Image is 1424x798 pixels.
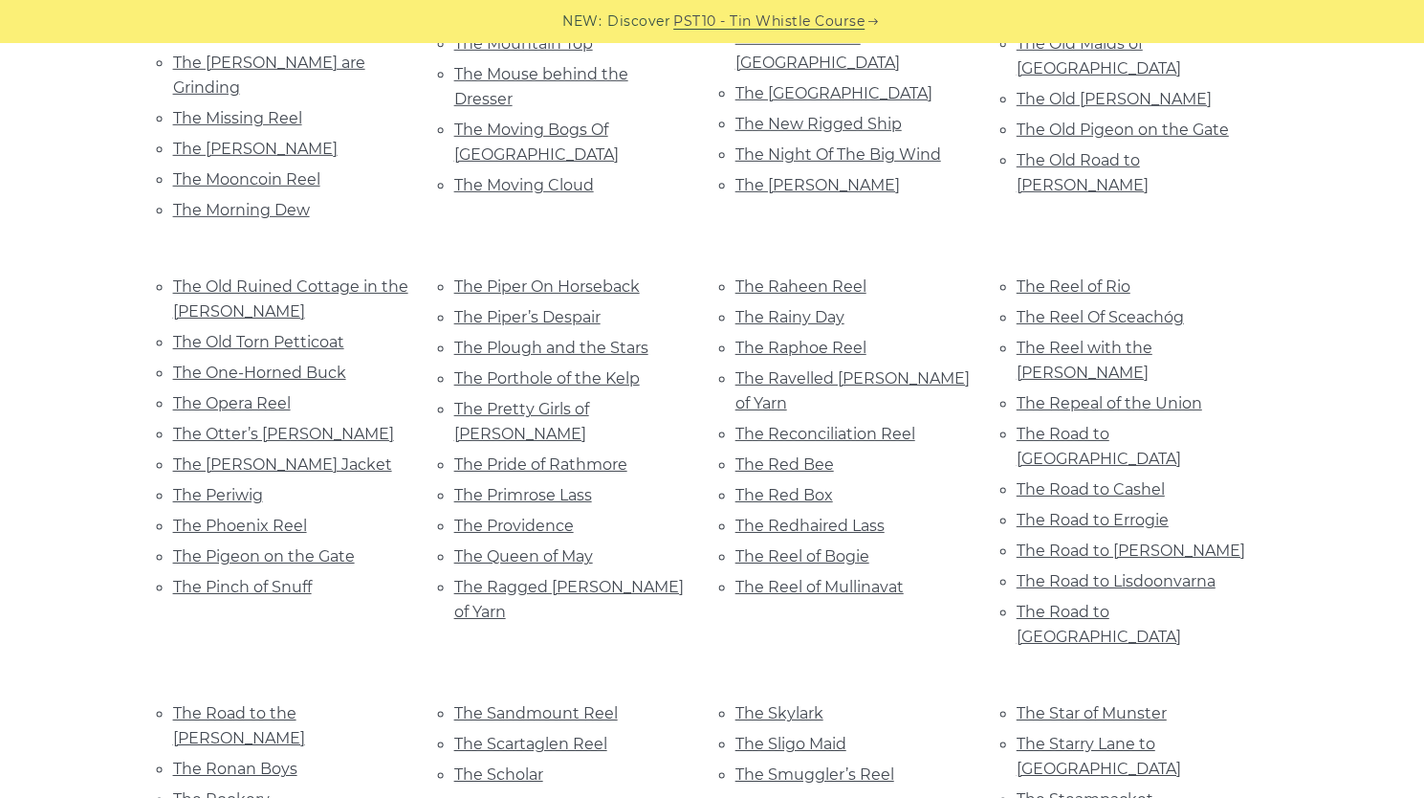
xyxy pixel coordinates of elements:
[173,170,320,188] a: The Mooncoin Reel
[1017,735,1181,778] a: The Starry Lane to [GEOGRAPHIC_DATA]
[1017,90,1212,108] a: The Old [PERSON_NAME]
[1017,121,1229,139] a: The Old Pigeon on the Gate
[454,176,594,194] a: The Moving Cloud
[454,735,607,753] a: The Scartaglen Reel
[735,84,932,102] a: The [GEOGRAPHIC_DATA]
[454,339,648,357] a: The Plough and the Stars
[454,369,640,388] a: The Porthole of the Kelp
[607,11,670,33] span: Discover
[1017,704,1167,722] a: The Star of Munster
[173,455,392,474] a: The [PERSON_NAME] Jacket
[673,11,865,33] a: PST10 - Tin Whistle Course
[454,547,593,565] a: The Queen of May
[1017,511,1169,529] a: The Road to Errogie
[735,277,866,296] a: The Raheen Reel
[173,425,394,443] a: The Otter’s [PERSON_NAME]
[735,578,904,596] a: The Reel of Mullinavat
[173,760,297,778] a: The Ronan Boys
[454,517,574,535] a: The Providence
[173,277,408,321] a: The Old Ruined Cottage in the [PERSON_NAME]
[735,425,915,443] a: The Reconciliation Reel
[562,11,602,33] span: NEW:
[173,394,291,412] a: The Opera Reel
[735,735,846,753] a: The Sligo Maid
[454,578,684,621] a: The Ragged [PERSON_NAME] of Yarn
[735,486,833,504] a: The Red Box
[173,547,355,565] a: The Pigeon on the Gate
[1017,339,1152,382] a: The Reel with the [PERSON_NAME]
[1017,542,1245,560] a: The Road to [PERSON_NAME]
[735,145,941,164] a: The Night Of The Big Wind
[454,486,592,504] a: The Primrose Lass
[454,34,593,53] a: The Mountain Top
[454,65,628,108] a: The Mouse behind the Dresser
[173,486,263,504] a: The Periwig
[173,54,365,97] a: The [PERSON_NAME] are Grinding
[735,369,970,412] a: The Ravelled [PERSON_NAME] of Yarn
[735,704,823,722] a: The Skylark
[454,455,627,474] a: The Pride of Rathmore
[1017,425,1181,468] a: The Road to [GEOGRAPHIC_DATA]
[735,517,885,535] a: The Redhaired Lass
[173,109,302,127] a: The Missing Reel
[454,277,640,296] a: The Piper On Horseback
[735,547,869,565] a: The Reel of Bogie
[1017,308,1184,326] a: The Reel Of Sceachóg
[454,400,589,443] a: The Pretty Girls of [PERSON_NAME]
[1017,151,1149,194] a: The Old Road to [PERSON_NAME]
[173,333,344,351] a: The Old Torn Petticoat
[454,308,601,326] a: The Piper’s Despair
[1017,603,1181,646] a: The Road to [GEOGRAPHIC_DATA]
[735,455,834,474] a: The Red Bee
[173,140,338,158] a: The [PERSON_NAME]
[735,115,902,133] a: The New Rigged Ship
[735,176,900,194] a: The [PERSON_NAME]
[173,201,310,219] a: The Morning Dew
[735,339,866,357] a: The Raphoe Reel
[454,121,619,164] a: The Moving Bogs Of [GEOGRAPHIC_DATA]
[1017,277,1130,296] a: The Reel of Rio
[173,704,305,747] a: The Road to the [PERSON_NAME]
[173,364,346,382] a: The One-Horned Buck
[173,578,312,596] a: The Pinch of Snuff
[1017,572,1216,590] a: The Road to Lisdoonvarna
[173,517,307,535] a: The Phoenix Reel
[454,704,618,722] a: The Sandmount Reel
[1017,480,1165,499] a: The Road to Cashel
[1017,394,1202,412] a: The Repeal of the Union
[735,765,894,784] a: The Smuggler’s Reel
[454,765,543,784] a: The Scholar
[735,308,844,326] a: The Rainy Day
